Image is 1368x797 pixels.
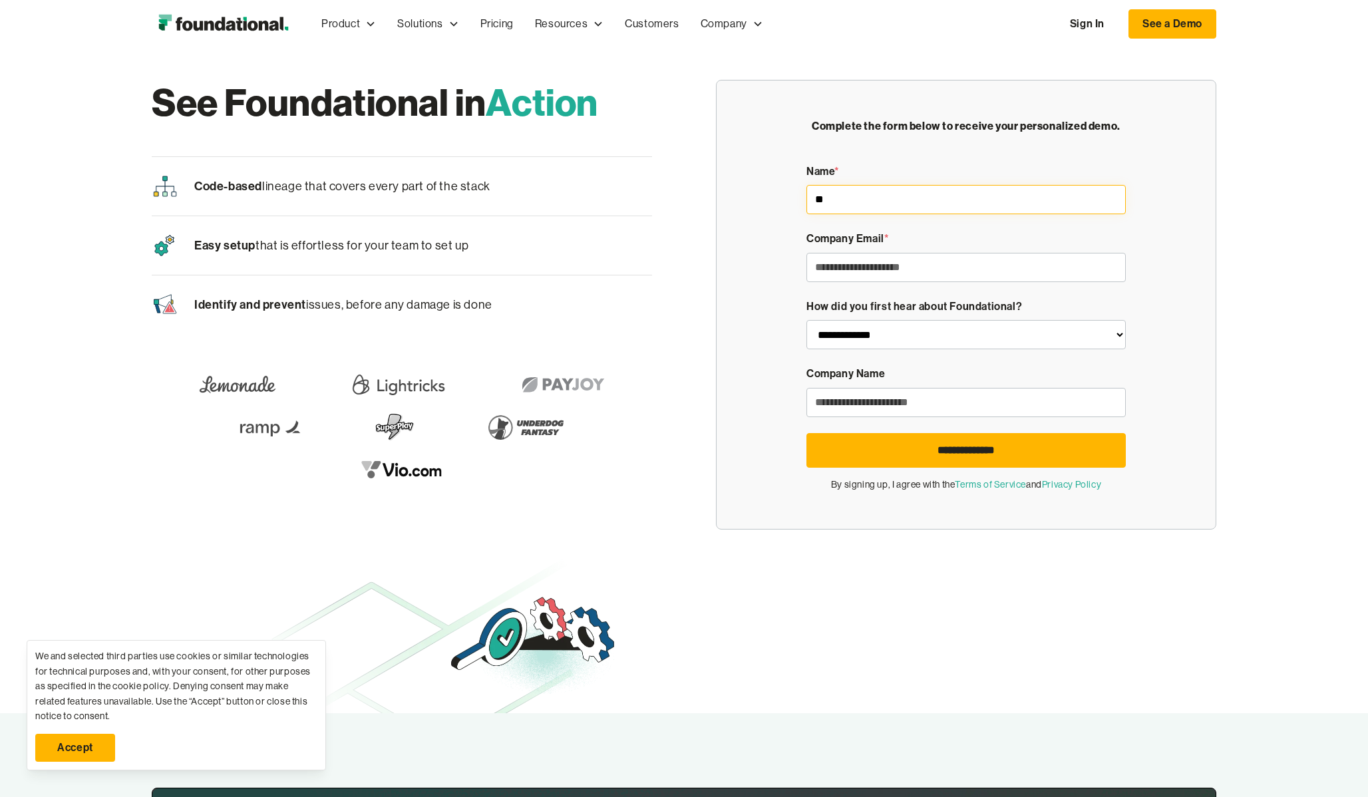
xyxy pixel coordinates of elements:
[690,2,774,46] div: Company
[701,15,747,33] div: Company
[955,479,1026,490] a: Terms of Service
[479,408,572,446] img: Underdog Fantasy Logo
[806,365,1126,383] div: Company Name
[194,236,468,256] p: that is effortless for your team to set up
[486,79,598,126] span: Action
[152,291,178,318] img: Data Contracts Icon
[194,178,262,194] span: Code-based
[152,80,652,124] h1: See Foundational in
[614,2,689,46] a: Customers
[352,451,452,488] img: vio logo
[806,163,1126,180] div: Name
[535,15,588,33] div: Resources
[232,408,311,446] img: Ramp Logo
[194,295,492,315] p: issues, before any damage is done
[152,173,178,200] img: Streamline code icon
[35,649,317,723] div: We and selected third parties use cookies or similar technologies for technical purposes and, wit...
[152,11,295,37] img: Foundational Logo
[812,119,1120,132] strong: Complete the form below to receive your personalized demo.
[470,2,524,46] a: Pricing
[194,176,490,197] p: lineage that covers every part of the stack
[191,366,284,403] img: Lemonade Logo
[806,298,1126,315] div: How did you first hear about Foundational?
[321,15,360,33] div: Product
[1057,10,1118,38] a: Sign In
[1128,643,1368,797] iframe: Chat Widget
[152,11,295,37] a: home
[524,2,614,46] div: Resources
[311,2,387,46] div: Product
[194,238,256,253] span: Easy setup
[806,477,1126,492] div: By signing up, I agree with the and
[387,2,469,46] div: Solutions
[806,230,1126,247] div: Company Email
[513,366,613,403] img: Payjoy logo
[1128,9,1216,39] a: See a Demo
[806,163,1126,492] form: Demo Form
[1042,479,1101,490] a: Privacy Policy
[348,366,449,403] img: Lightricks Logo
[397,15,442,33] div: Solutions
[35,734,115,762] a: Accept
[194,297,306,312] span: Identify and prevent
